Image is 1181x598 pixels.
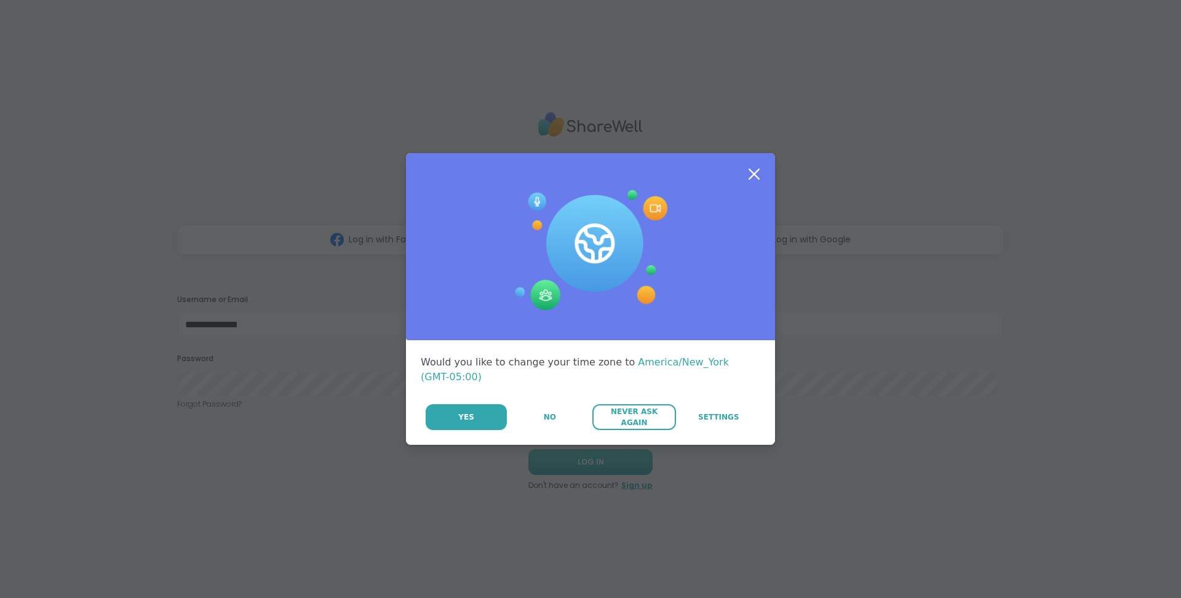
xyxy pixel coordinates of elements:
[421,355,760,385] div: Would you like to change your time zone to
[514,190,667,311] img: Session Experience
[508,404,591,430] button: No
[698,412,739,423] span: Settings
[458,412,474,423] span: Yes
[426,404,507,430] button: Yes
[677,404,760,430] a: Settings
[598,406,669,428] span: Never Ask Again
[421,356,729,383] span: America/New_York (GMT-05:00)
[544,412,556,423] span: No
[592,404,675,430] button: Never Ask Again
